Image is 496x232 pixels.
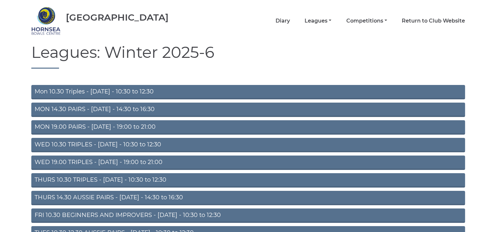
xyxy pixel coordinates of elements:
[31,156,465,170] a: WED 19.00 TRIPLES - [DATE] - 19:00 to 21:00
[31,120,465,135] a: MON 19.00 PAIRS - [DATE] - 19:00 to 21:00
[31,208,465,223] a: FRI 10.30 BEGINNERS AND IMPROVERS - [DATE] - 10:30 to 12:30
[31,173,465,188] a: THURS 10.30 TRIPLES - [DATE] - 10:30 to 12:30
[346,17,387,25] a: Competitions
[31,191,465,205] a: THURS 14.30 AUSSIE PAIRS - [DATE] - 14:30 to 16:30
[31,138,465,152] a: WED 10.30 TRIPLES - [DATE] - 10:30 to 12:30
[31,103,465,117] a: MON 14.30 PAIRS - [DATE] - 14:30 to 16:30
[31,6,61,36] img: Hornsea Bowls Centre
[31,85,465,99] a: Mon 10.30 Triples - [DATE] - 10:30 to 12:30
[305,17,331,25] a: Leagues
[66,12,169,23] div: [GEOGRAPHIC_DATA]
[31,44,465,69] h1: Leagues: Winter 2025-6
[402,17,465,25] a: Return to Club Website
[276,17,290,25] a: Diary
